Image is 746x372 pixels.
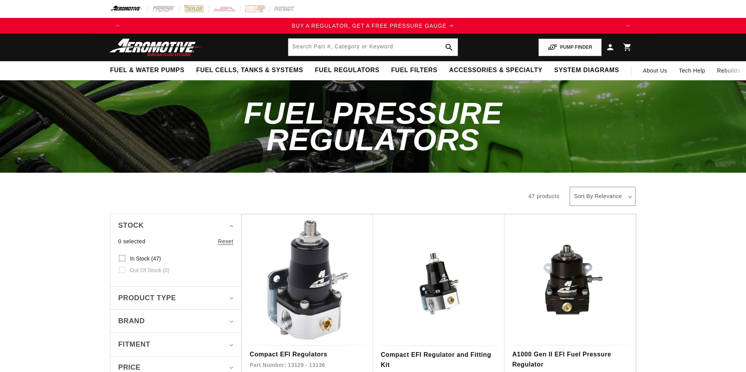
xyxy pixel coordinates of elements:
a: About Us [637,61,673,80]
summary: Fuel Regulators [309,61,385,80]
span: Brand [118,315,145,327]
summary: Fuel Filters [385,61,443,80]
span: Fuel Filters [391,66,437,74]
summary: Fitment (0 selected) [118,333,233,356]
a: BUY A REGULATOR, GET A FREE PRESSURE GAUGE [126,21,620,30]
span: Stock [118,220,144,231]
div: 1 of 4 [126,21,620,30]
span: Rebuilds [717,66,740,75]
summary: Brand (0 selected) [118,310,233,333]
summary: Product type (0 selected) [118,287,233,310]
span: Fuel Pressure Regulators [244,96,502,157]
summary: Fuel Cells, Tanks & Systems [190,61,309,80]
span: Fuel & Water Pumps [110,66,185,74]
img: Aeromotive [107,38,205,57]
summary: Fuel & Water Pumps [104,61,190,80]
span: BUY A REGULATOR, GET A FREE PRESSURE GAUGE [292,23,447,29]
button: search button [440,39,458,56]
summary: Stock (0 selected) [118,214,233,237]
button: Translation missing: en.sections.announcements.next_announcement [620,18,636,34]
span: 0 selected [118,237,146,246]
button: PUMP FINDER [538,39,602,56]
span: About Us [643,67,667,74]
span: 47 products [528,193,559,199]
span: Fuel Cells, Tanks & Systems [196,66,303,74]
span: In stock (47) [130,255,161,262]
a: Compact EFI Regulators [250,349,365,360]
div: Announcement [126,21,620,30]
span: Out of stock (0) [130,267,169,274]
slideshow-component: Translation missing: en.sections.announcements.announcement_bar [91,18,655,34]
a: Reset [218,237,233,246]
span: System Diagrams [554,66,619,74]
summary: System Diagrams [548,61,625,80]
summary: Rebuilds [711,61,746,80]
span: Accessories & Specialty [449,66,542,74]
summary: Accessories & Specialty [443,61,548,80]
span: Tech Help [679,66,705,75]
span: Fuel Regulators [315,66,379,74]
a: A1000 Gen II EFI Fuel Pressure Regulator [512,349,628,369]
input: Search by Part Number, Category or Keyword [288,39,458,56]
button: Translation missing: en.sections.announcements.previous_announcement [110,18,126,34]
summary: Tech Help [673,61,711,80]
a: Compact EFI Regulator and Fitting Kit [381,350,497,370]
span: Product type [118,292,176,304]
span: Fitment [118,339,150,350]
